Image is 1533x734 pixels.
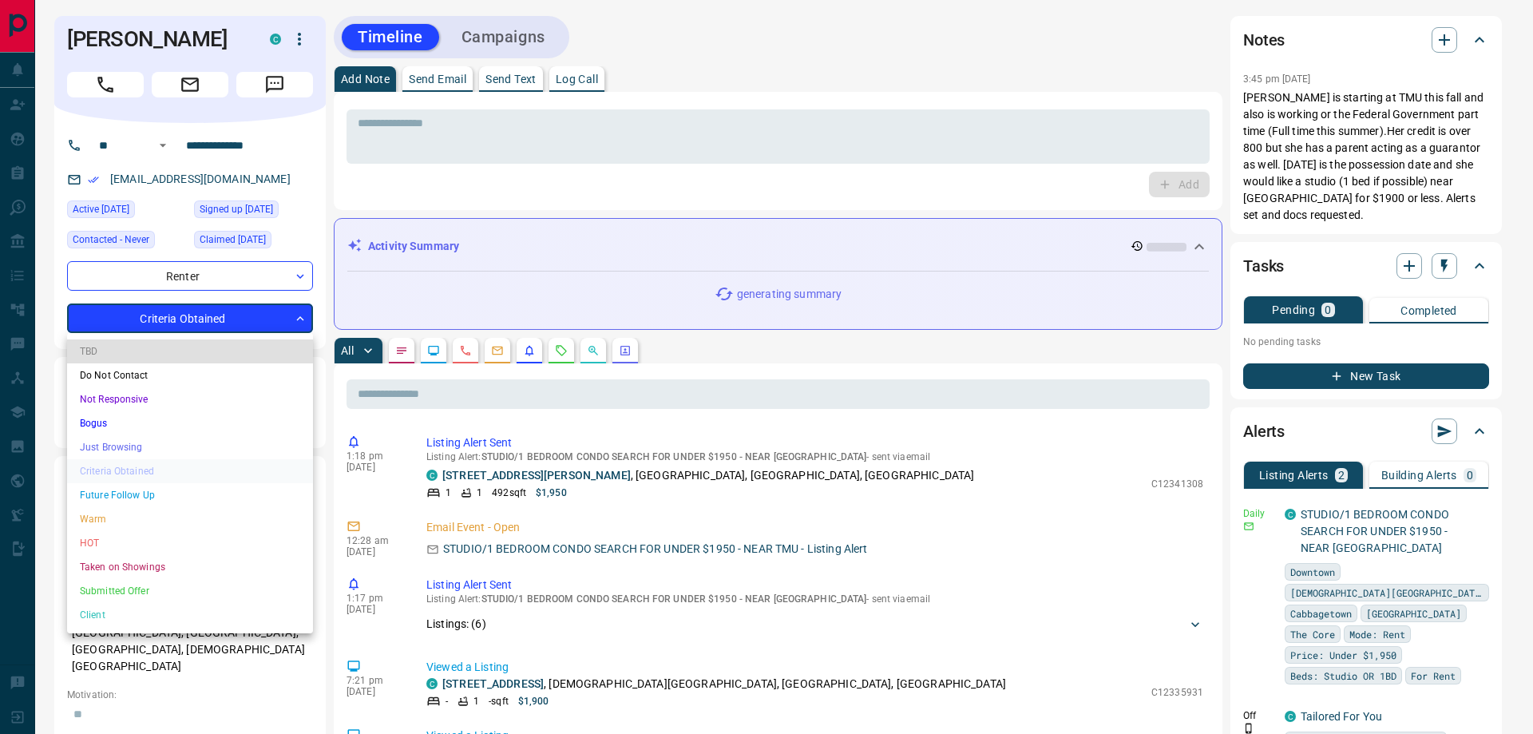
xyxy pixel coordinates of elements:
[67,435,313,459] li: Just Browsing
[67,555,313,579] li: Taken on Showings
[67,411,313,435] li: Bogus
[67,387,313,411] li: Not Responsive
[67,579,313,603] li: Submitted Offer
[67,531,313,555] li: HOT
[67,363,313,387] li: Do Not Contact
[67,507,313,531] li: Warm
[67,339,313,363] li: TBD
[67,603,313,627] li: Client
[67,483,313,507] li: Future Follow Up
